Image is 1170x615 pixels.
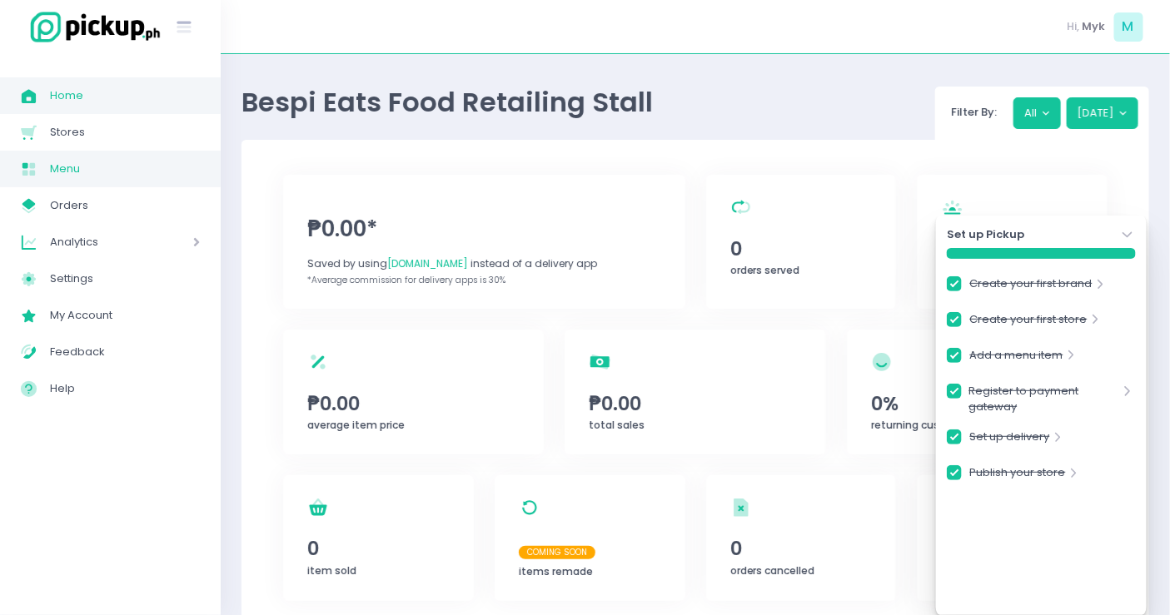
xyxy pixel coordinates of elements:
span: Settings [50,268,200,290]
a: Set up delivery [970,429,1050,451]
span: average item price [307,418,405,432]
img: logo [21,9,162,45]
span: Menu [50,158,200,180]
span: Analytics [50,231,146,253]
span: ₱0.00* [307,213,660,246]
a: 0%returning customers [847,330,1108,454]
span: Myk [1083,18,1106,35]
a: Create your first brand [970,275,1093,298]
span: 0 [307,534,449,563]
a: Register to payment gateway [969,383,1120,415]
span: [DOMAIN_NAME] [387,256,468,270]
span: My Account [50,305,200,326]
a: 0item sold [283,475,474,601]
button: All [1013,97,1062,129]
span: Filter By: [946,104,1003,120]
span: 0 [730,534,872,563]
span: 0% [871,389,1083,418]
span: returning customers [871,418,978,432]
a: ₱0.00average item price [283,330,544,454]
span: Home [50,85,200,107]
span: M [1114,12,1143,42]
strong: Set up Pickup [947,226,1024,243]
div: Saved by using instead of a delivery app [307,256,660,271]
span: orders served [730,263,800,277]
span: Hi, [1068,18,1080,35]
span: Feedback [50,341,200,363]
span: total sales [590,418,645,432]
span: orders cancelled [730,563,815,578]
a: 0orders [917,175,1108,309]
span: Orders [50,195,200,216]
span: Help [50,378,200,399]
a: Create your first store [970,311,1088,334]
a: ₱0.00total sales [565,330,825,454]
span: 0 [730,235,872,263]
span: Bespi Eats Food Retailing Stall [241,83,653,121]
a: Publish your store [970,464,1066,487]
span: item sold [307,563,356,578]
a: 0refunded orders [917,475,1108,601]
span: Stores [50,122,200,143]
button: [DATE] [1067,97,1139,129]
span: Coming Soon [519,546,595,559]
span: *Average commission for delivery apps is 30% [307,274,505,286]
a: Add a menu item [970,347,1063,369]
span: items remade [519,564,593,578]
span: ₱0.00 [307,389,520,418]
a: 0orders cancelled [706,475,897,601]
a: 0orders served [706,175,897,309]
span: ₱0.00 [590,389,802,418]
